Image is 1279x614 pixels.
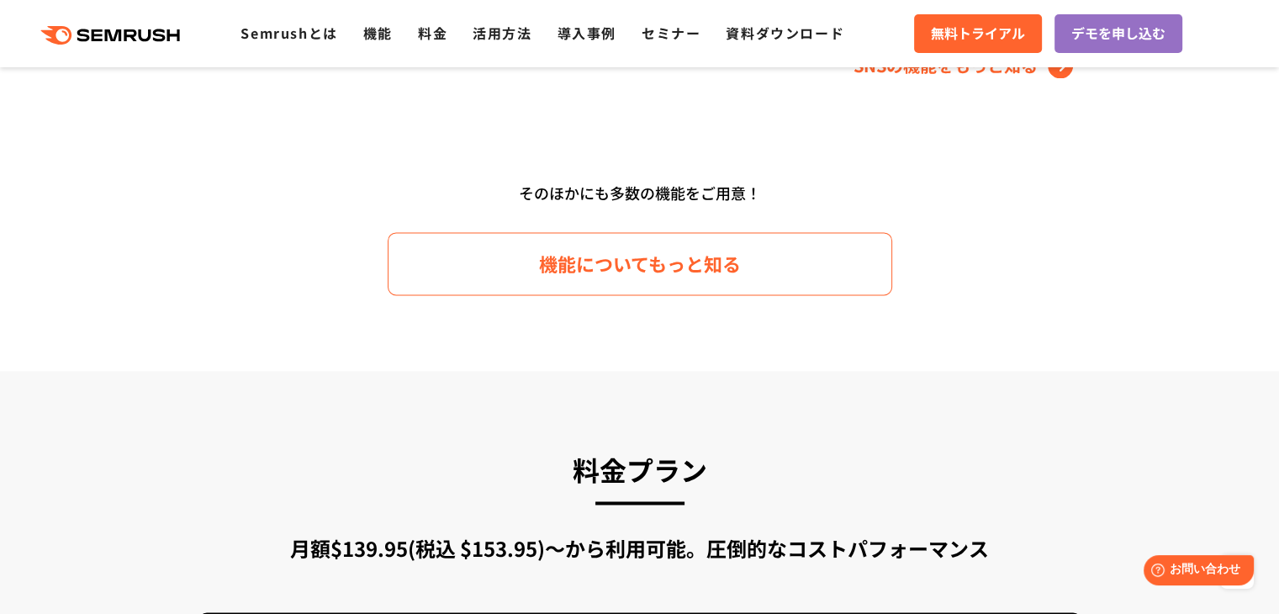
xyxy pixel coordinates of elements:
[156,177,1123,209] div: そのほかにも多数の機能をご用意！
[558,23,616,43] a: 導入事例
[642,23,700,43] a: セミナー
[726,23,844,43] a: 資料ダウンロード
[1129,548,1261,595] iframe: Help widget launcher
[931,23,1025,45] span: 無料トライアル
[240,23,337,43] a: Semrushとは
[363,23,393,43] a: 機能
[914,14,1042,53] a: 無料トライアル
[1054,14,1182,53] a: デモを申し込む
[539,249,741,278] span: 機能についてもっと知る
[418,23,447,43] a: 料金
[198,447,1081,492] h3: 料金プラン
[198,533,1081,564] div: 月額$139.95(税込 $153.95)〜から利用可能。圧倒的なコストパフォーマンス
[473,23,531,43] a: 活用方法
[1071,23,1165,45] span: デモを申し込む
[388,232,892,295] a: 機能についてもっと知る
